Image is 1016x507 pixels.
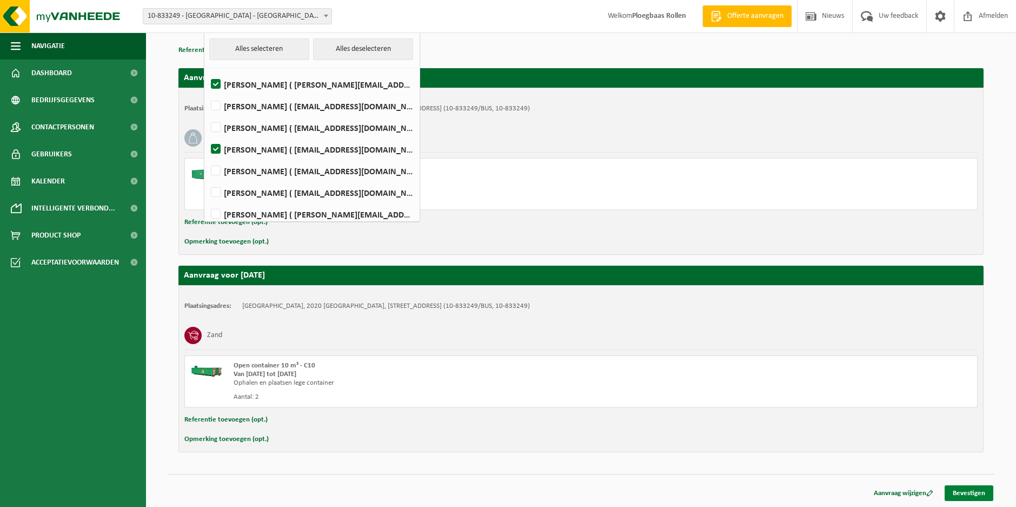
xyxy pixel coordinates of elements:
[31,249,119,276] span: Acceptatievoorwaarden
[184,432,269,446] button: Opmerking toevoegen (opt.)
[31,195,115,222] span: Intelligente verbond...
[184,105,231,112] strong: Plaatsingsadres:
[190,164,223,180] img: HK-XC-20-GN-00.png
[143,8,332,24] span: 10-833249 - IKO NV MILIEUSTRAAT FABRIEK - ANTWERPEN
[143,9,331,24] span: 10-833249 - IKO NV MILIEUSTRAAT FABRIEK - ANTWERPEN
[31,222,81,249] span: Product Shop
[184,302,231,310] strong: Plaatsingsadres:
[31,32,65,60] span: Navigatie
[209,141,414,157] label: [PERSON_NAME] ( [EMAIL_ADDRESS][DOMAIN_NAME] )
[207,327,222,344] h3: Zand
[31,87,95,114] span: Bedrijfsgegevens
[234,362,315,369] span: Open container 10 m³ - C10
[242,302,530,311] td: [GEOGRAPHIC_DATA], 2020 [GEOGRAPHIC_DATA], [STREET_ADDRESS] (10-833249/BUS, 10-833249)
[209,98,414,114] label: [PERSON_NAME] ( [EMAIL_ADDRESS][DOMAIN_NAME] )
[178,43,262,57] button: Referentie toevoegen (opt.)
[190,361,223,378] img: HK-XC-10-GN-00.png
[31,114,94,141] span: Contactpersonen
[184,235,269,249] button: Opmerking toevoegen (opt.)
[234,393,625,401] div: Aantal: 2
[184,271,265,280] strong: Aanvraag voor [DATE]
[209,206,414,222] label: [PERSON_NAME] ( [PERSON_NAME][EMAIL_ADDRESS][DOMAIN_NAME] )
[184,215,268,229] button: Referentie toevoegen (opt.)
[209,120,414,136] label: [PERSON_NAME] ( [EMAIL_ADDRESS][DOMAIN_NAME] )
[31,141,72,168] span: Gebruikers
[945,485,993,501] a: Bevestigen
[184,413,268,427] button: Referentie toevoegen (opt.)
[234,195,625,204] div: Aantal: 2
[234,371,296,378] strong: Van [DATE] tot [DATE]
[209,163,414,179] label: [PERSON_NAME] ( [EMAIL_ADDRESS][DOMAIN_NAME] )
[725,11,786,22] span: Offerte aanvragen
[313,38,413,60] button: Alles deselecteren
[234,379,625,387] div: Ophalen en plaatsen lege container
[209,185,414,201] label: [PERSON_NAME] ( [EMAIL_ADDRESS][DOMAIN_NAME] )
[31,60,72,87] span: Dashboard
[209,38,309,60] button: Alles selecteren
[234,181,625,190] div: Ophalen en plaatsen lege container
[31,168,65,195] span: Kalender
[184,74,265,82] strong: Aanvraag voor [DATE]
[866,485,941,501] a: Aanvraag wijzigen
[702,5,792,27] a: Offerte aanvragen
[632,12,686,20] strong: Ploegbaas Rollen
[209,76,414,93] label: [PERSON_NAME] ( [PERSON_NAME][EMAIL_ADDRESS][DOMAIN_NAME] )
